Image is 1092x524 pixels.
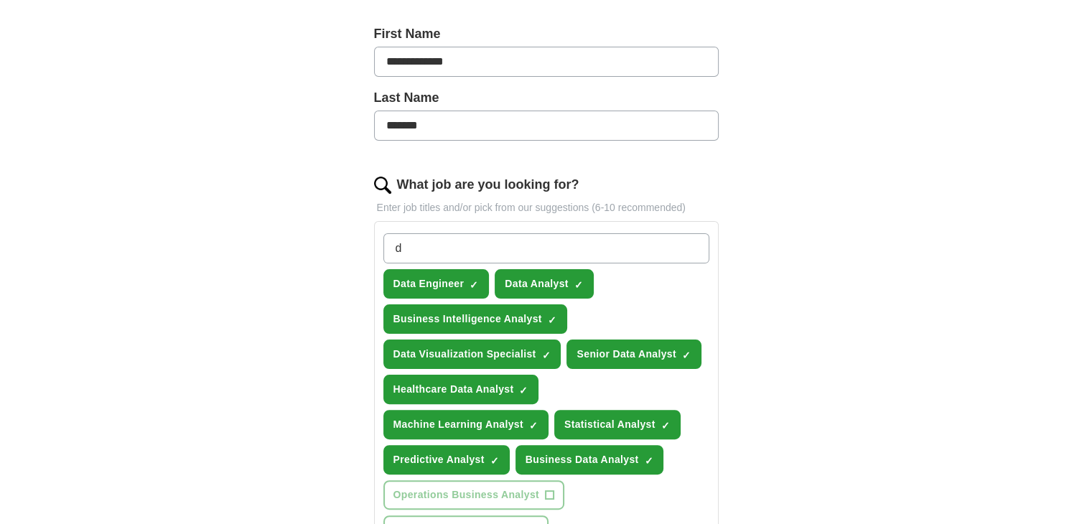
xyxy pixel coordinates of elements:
button: Business Data Analyst✓ [515,445,664,474]
p: Enter job titles and/or pick from our suggestions (6-10 recommended) [374,200,719,215]
span: ✓ [519,385,528,396]
button: Statistical Analyst✓ [554,410,681,439]
span: ✓ [490,455,499,467]
span: ✓ [574,279,583,291]
span: ✓ [529,420,538,431]
span: Data Analyst [505,276,569,291]
span: Business Data Analyst [526,452,639,467]
span: ✓ [682,350,691,361]
button: Business Intelligence Analyst✓ [383,304,567,334]
span: Data Visualization Specialist [393,347,536,362]
span: Healthcare Data Analyst [393,382,514,397]
img: search.png [374,177,391,194]
button: Machine Learning Analyst✓ [383,410,549,439]
button: Predictive Analyst✓ [383,445,510,474]
label: What job are you looking for? [397,175,579,195]
button: Data Visualization Specialist✓ [383,340,561,369]
span: Machine Learning Analyst [393,417,523,432]
span: Predictive Analyst [393,452,485,467]
span: ✓ [661,420,670,431]
span: ✓ [548,314,556,326]
span: Operations Business Analyst [393,487,539,502]
span: ✓ [644,455,653,467]
span: Data Engineer [393,276,465,291]
span: Business Intelligence Analyst [393,312,542,327]
label: First Name [374,24,719,44]
span: ✓ [470,279,478,291]
label: Last Name [374,88,719,108]
input: Type a job title and press enter [383,233,709,263]
button: Operations Business Analyst [383,480,564,510]
button: Senior Data Analyst✓ [566,340,701,369]
span: ✓ [541,350,550,361]
span: Statistical Analyst [564,417,655,432]
button: Data Engineer✓ [383,269,490,299]
button: Healthcare Data Analyst✓ [383,375,539,404]
span: Senior Data Analyst [577,347,676,362]
button: Data Analyst✓ [495,269,594,299]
